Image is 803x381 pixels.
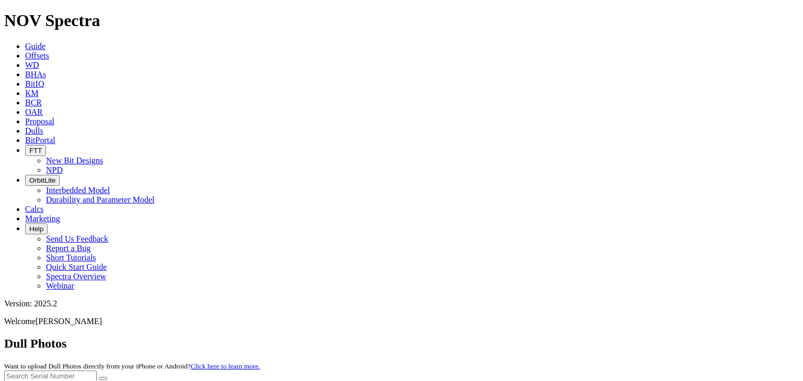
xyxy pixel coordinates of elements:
h1: NOV Spectra [4,11,799,30]
a: OAR [25,108,43,116]
span: [PERSON_NAME] [36,317,102,326]
a: Click here to learn more. [191,362,260,370]
div: Version: 2025.2 [4,299,799,308]
a: Guide [25,42,45,51]
small: Want to upload Dull Photos directly from your iPhone or Android? [4,362,260,370]
a: Spectra Overview [46,272,106,281]
a: BitPortal [25,136,55,145]
a: Webinar [46,281,74,290]
a: Interbedded Model [46,186,110,195]
a: BitIQ [25,79,44,88]
p: Welcome [4,317,799,326]
span: Help [29,225,43,233]
span: FTT [29,147,42,154]
a: Short Tutorials [46,253,96,262]
button: OrbitLite [25,175,60,186]
a: BCR [25,98,42,107]
button: FTT [25,145,46,156]
a: Offsets [25,51,49,60]
a: KM [25,89,39,98]
a: Report a Bug [46,244,90,253]
a: NPD [46,165,63,174]
a: Send Us Feedback [46,234,108,243]
span: OrbitLite [29,176,55,184]
a: BHAs [25,70,46,79]
a: Quick Start Guide [46,263,107,271]
a: Durability and Parameter Model [46,195,155,204]
a: Dulls [25,126,43,135]
a: Calcs [25,205,44,213]
button: Help [25,223,48,234]
a: New Bit Designs [46,156,103,165]
a: Marketing [25,214,60,223]
h2: Dull Photos [4,337,799,351]
a: Proposal [25,117,54,126]
a: WD [25,61,39,69]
